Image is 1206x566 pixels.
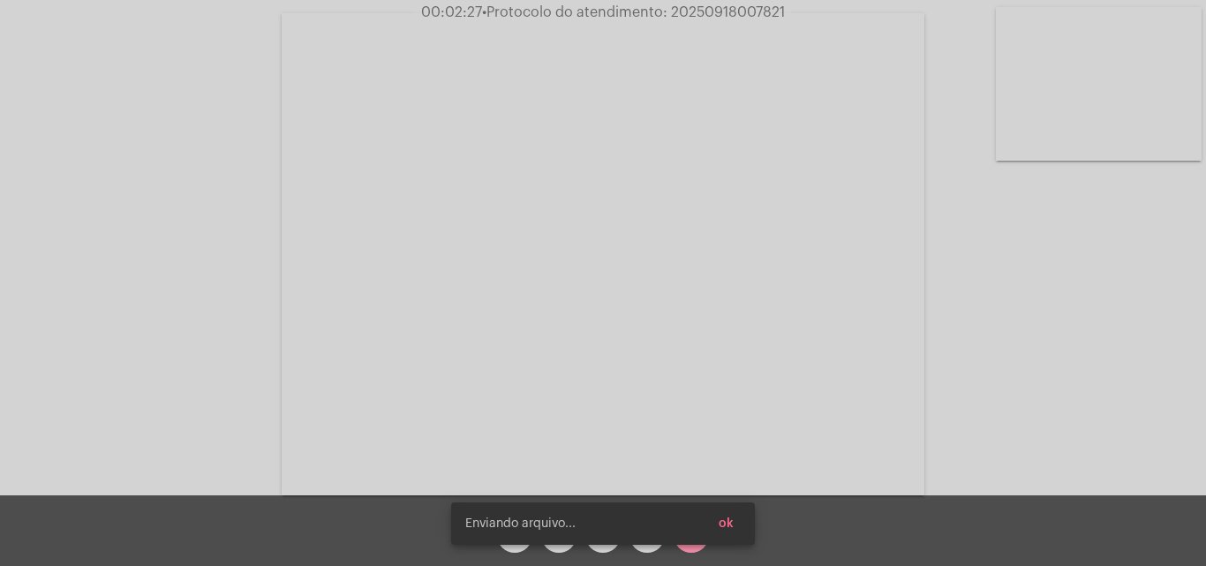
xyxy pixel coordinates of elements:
span: Enviando arquivo... [465,515,576,532]
span: Protocolo do atendimento: 20250918007821 [482,5,785,19]
button: ok [705,508,748,540]
span: 00:02:27 [421,5,482,19]
span: • [482,5,486,19]
span: ok [719,517,734,530]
